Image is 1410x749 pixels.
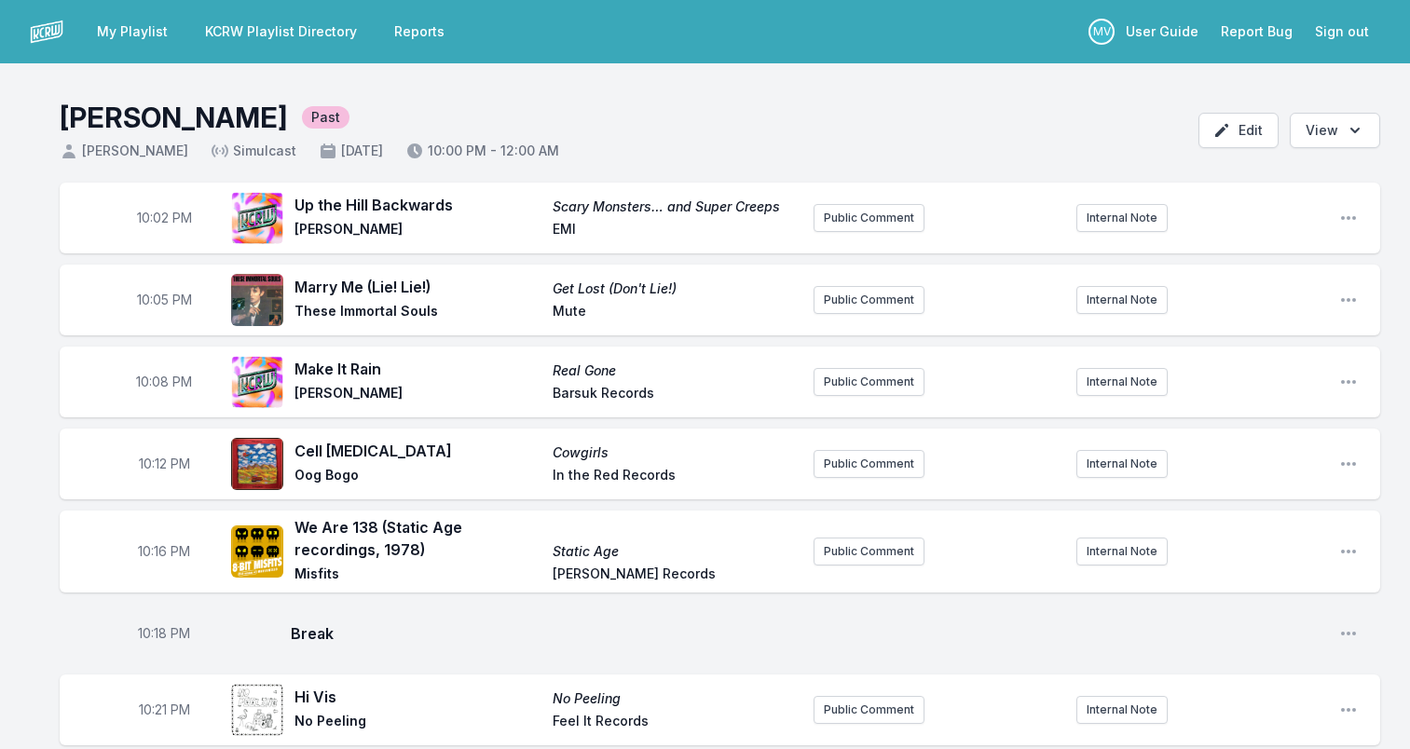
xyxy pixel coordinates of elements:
button: Open options [1290,113,1380,148]
button: Open playlist item options [1339,542,1358,561]
span: Barsuk Records [553,384,800,406]
span: Timestamp [138,542,190,561]
span: Timestamp [137,209,192,227]
button: Internal Note [1076,450,1168,478]
a: Reports [383,15,456,48]
span: Mute [553,302,800,324]
span: [PERSON_NAME] Records [553,565,800,587]
h1: [PERSON_NAME] [60,101,287,134]
span: Simulcast [211,142,296,160]
span: Scary Monsters… and Super Creeps [553,197,800,216]
span: Static Age [553,542,800,561]
button: Open playlist item options [1339,291,1358,309]
span: Up the Hill Backwards [294,194,541,216]
img: Static Age [231,525,283,578]
span: Misfits [294,565,541,587]
span: These Immortal Souls [294,302,541,324]
span: Timestamp [138,624,190,643]
button: Open playlist item options [1339,455,1358,473]
span: [PERSON_NAME] [294,220,541,242]
button: Internal Note [1076,286,1168,314]
span: In the Red Records [553,466,800,488]
span: Timestamp [139,455,190,473]
span: [PERSON_NAME] [60,142,188,160]
button: Open playlist item options [1339,209,1358,227]
span: [PERSON_NAME] [294,384,541,406]
span: Cell [MEDICAL_DATA] [294,440,541,462]
button: Internal Note [1076,204,1168,232]
button: Open playlist item options [1339,373,1358,391]
span: No Peeling [553,689,800,708]
span: Hi Vis [294,686,541,708]
button: Public Comment [814,696,924,724]
button: Open playlist item options [1339,624,1358,643]
span: Real Gone [553,361,800,380]
button: Internal Note [1076,696,1168,724]
span: Feel It Records [553,712,800,734]
button: Public Comment [814,368,924,396]
span: Marry Me (Lie! Lie!) [294,276,541,298]
span: [DATE] [319,142,383,160]
button: Public Comment [814,286,924,314]
img: Scary Monsters… and Super Creeps [231,192,283,244]
span: Timestamp [139,701,190,719]
img: Real Gone [231,356,283,408]
button: Edit [1198,113,1279,148]
span: Get Lost (Don't Lie!) [553,279,800,298]
span: Timestamp [137,291,192,309]
a: KCRW Playlist Directory [194,15,368,48]
button: Internal Note [1076,538,1168,565]
a: User Guide [1115,15,1210,48]
button: Sign out [1304,15,1380,48]
span: Oog Bogo [294,466,541,488]
span: Timestamp [136,373,192,391]
img: No Peeling [231,684,283,736]
span: Cowgirls [553,443,800,462]
span: No Peeling [294,712,541,734]
span: 10:00 PM - 12:00 AM [405,142,559,160]
span: Make It Rain [294,358,541,380]
img: Cowgirls [231,438,283,490]
span: Break [291,622,1324,645]
p: Michael Vogel [1088,19,1115,45]
img: logo-white-87cec1fa9cbef997252546196dc51331.png [30,15,63,48]
button: Public Comment [814,538,924,565]
button: Public Comment [814,450,924,478]
span: EMI [553,220,800,242]
button: Open playlist item options [1339,701,1358,719]
img: Get Lost (Don't Lie!) [231,274,283,326]
button: Public Comment [814,204,924,232]
a: Report Bug [1210,15,1304,48]
span: We Are 138 (Static Age recordings, 1978) [294,516,541,561]
button: Internal Note [1076,368,1168,396]
a: My Playlist [86,15,179,48]
span: Past [302,106,349,129]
